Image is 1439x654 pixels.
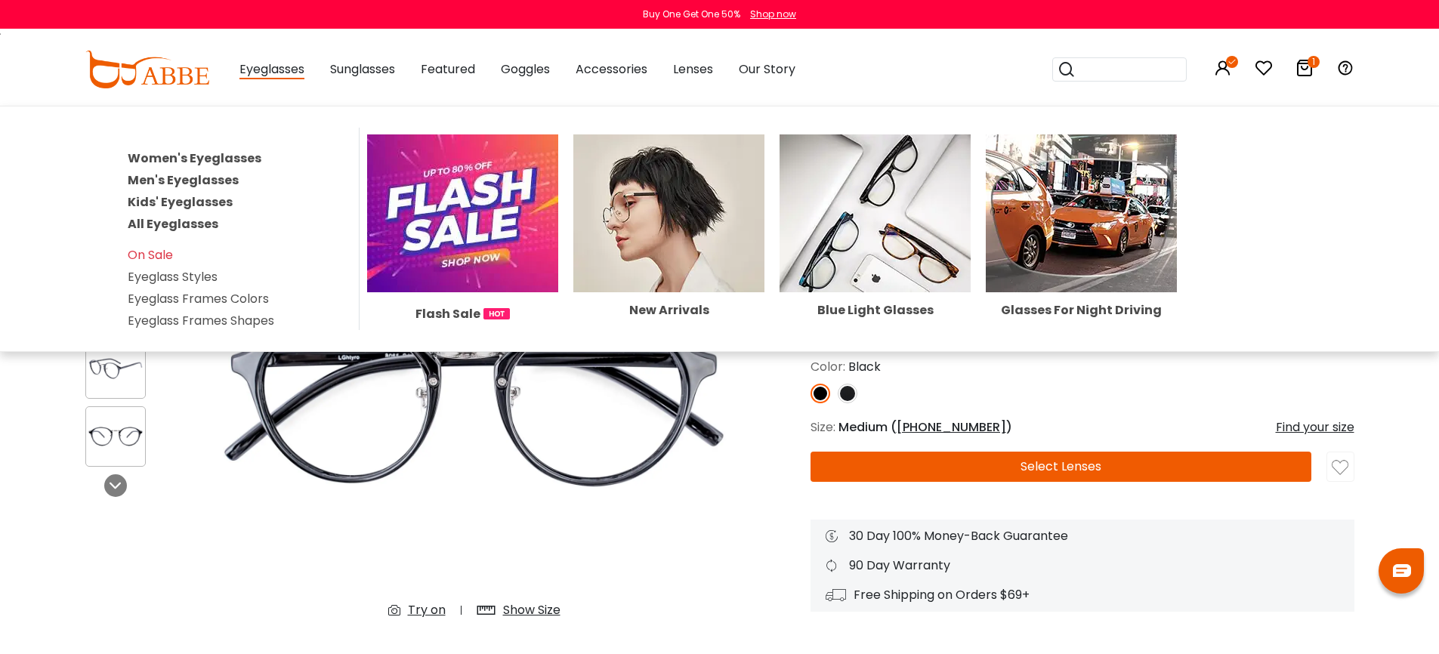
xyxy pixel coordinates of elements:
[330,60,395,78] span: Sunglasses
[408,601,446,619] div: Try on
[86,353,145,383] img: Youngitive Black Plastic Eyeglasses , NosePads Frames from ABBE Glasses
[576,60,647,78] span: Accessories
[128,193,233,211] a: Kids' Eyeglasses
[1276,418,1354,437] div: Find your size
[128,215,218,233] a: All Eyeglasses
[811,452,1311,482] button: Select Lenses
[199,172,750,631] img: Youngitive Black Plastic Eyeglasses , NosePads Frames from ABBE Glasses
[128,171,239,189] a: Men's Eyeglasses
[1308,56,1320,68] i: 1
[780,134,971,292] img: Blue Light Glasses
[128,312,274,329] a: Eyeglass Frames Shapes
[128,268,218,285] a: Eyeglass Styles
[1332,459,1348,476] img: like
[826,557,1339,575] div: 90 Day Warranty
[367,134,558,292] img: Flash Sale
[811,358,845,375] span: Color:
[483,308,510,319] img: 1724998894317IetNH.gif
[743,8,796,20] a: Shop now
[421,60,475,78] span: Featured
[128,246,173,264] a: On Sale
[780,304,971,316] div: Blue Light Glasses
[780,204,971,316] a: Blue Light Glasses
[128,290,269,307] a: Eyeglass Frames Colors
[826,527,1339,545] div: 30 Day 100% Money-Back Guarantee
[501,60,550,78] span: Goggles
[573,134,764,292] img: New Arrivals
[86,421,145,451] img: Youngitive Black Plastic Eyeglasses , NosePads Frames from ABBE Glasses
[1295,62,1314,79] a: 1
[415,304,480,323] span: Flash Sale
[848,358,881,375] span: Black
[673,60,713,78] span: Lenses
[367,204,558,323] a: Flash Sale
[503,601,560,619] div: Show Size
[838,418,1012,436] span: Medium ( )
[573,304,764,316] div: New Arrivals
[811,418,835,436] span: Size:
[986,134,1177,292] img: Glasses For Night Driving
[739,60,795,78] span: Our Story
[1393,564,1411,577] img: chat
[643,8,740,21] div: Buy One Get One 50%
[750,8,796,21] div: Shop now
[986,304,1177,316] div: Glasses For Night Driving
[128,150,261,167] a: Women's Eyeglasses
[85,51,209,88] img: abbeglasses.com
[826,586,1339,604] div: Free Shipping on Orders $69+
[573,204,764,316] a: New Arrivals
[986,204,1177,316] a: Glasses For Night Driving
[239,60,304,79] span: Eyeglasses
[897,418,1006,436] span: [PHONE_NUMBER]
